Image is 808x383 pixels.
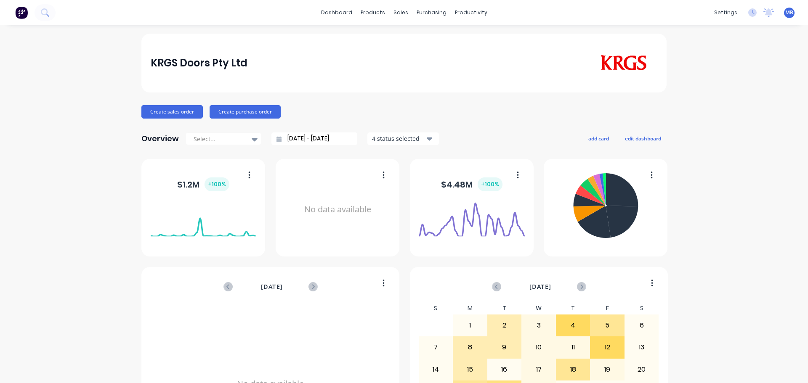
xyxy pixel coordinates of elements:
div: purchasing [412,6,451,19]
div: 4 status selected [372,134,425,143]
div: W [521,302,556,314]
div: 16 [488,359,521,380]
div: KRGS Doors Pty Ltd [151,55,247,71]
div: 19 [590,359,624,380]
div: No data available [285,170,391,249]
div: $ 1.2M [177,177,229,191]
div: 14 [419,359,453,380]
div: 12 [590,337,624,358]
div: 17 [522,359,555,380]
div: + 100 % [205,177,229,191]
div: 6 [625,315,659,336]
div: F [590,302,625,314]
span: [DATE] [529,282,551,291]
div: $ 4.48M [441,177,502,191]
span: MB [785,9,793,16]
div: M [453,302,487,314]
div: 20 [625,359,659,380]
button: Create sales order [141,105,203,119]
div: 2 [488,315,521,336]
div: settings [710,6,742,19]
span: [DATE] [261,282,283,291]
div: productivity [451,6,492,19]
img: KRGS Doors Pty Ltd [598,55,649,71]
button: add card [583,133,614,144]
div: 4 [556,315,590,336]
div: 8 [453,337,487,358]
div: 5 [590,315,624,336]
div: 7 [419,337,453,358]
div: 15 [453,359,487,380]
div: S [419,302,453,314]
div: 3 [522,315,555,336]
div: 11 [556,337,590,358]
div: 9 [488,337,521,358]
button: Create purchase order [210,105,281,119]
div: Overview [141,130,179,147]
div: 18 [556,359,590,380]
div: products [356,6,389,19]
button: edit dashboard [619,133,667,144]
button: 4 status selected [367,132,439,145]
div: sales [389,6,412,19]
div: T [556,302,590,314]
div: 13 [625,337,659,358]
div: 1 [453,315,487,336]
a: dashboard [317,6,356,19]
div: 10 [522,337,555,358]
div: S [625,302,659,314]
img: Factory [15,6,28,19]
div: + 100 % [478,177,502,191]
div: T [487,302,522,314]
